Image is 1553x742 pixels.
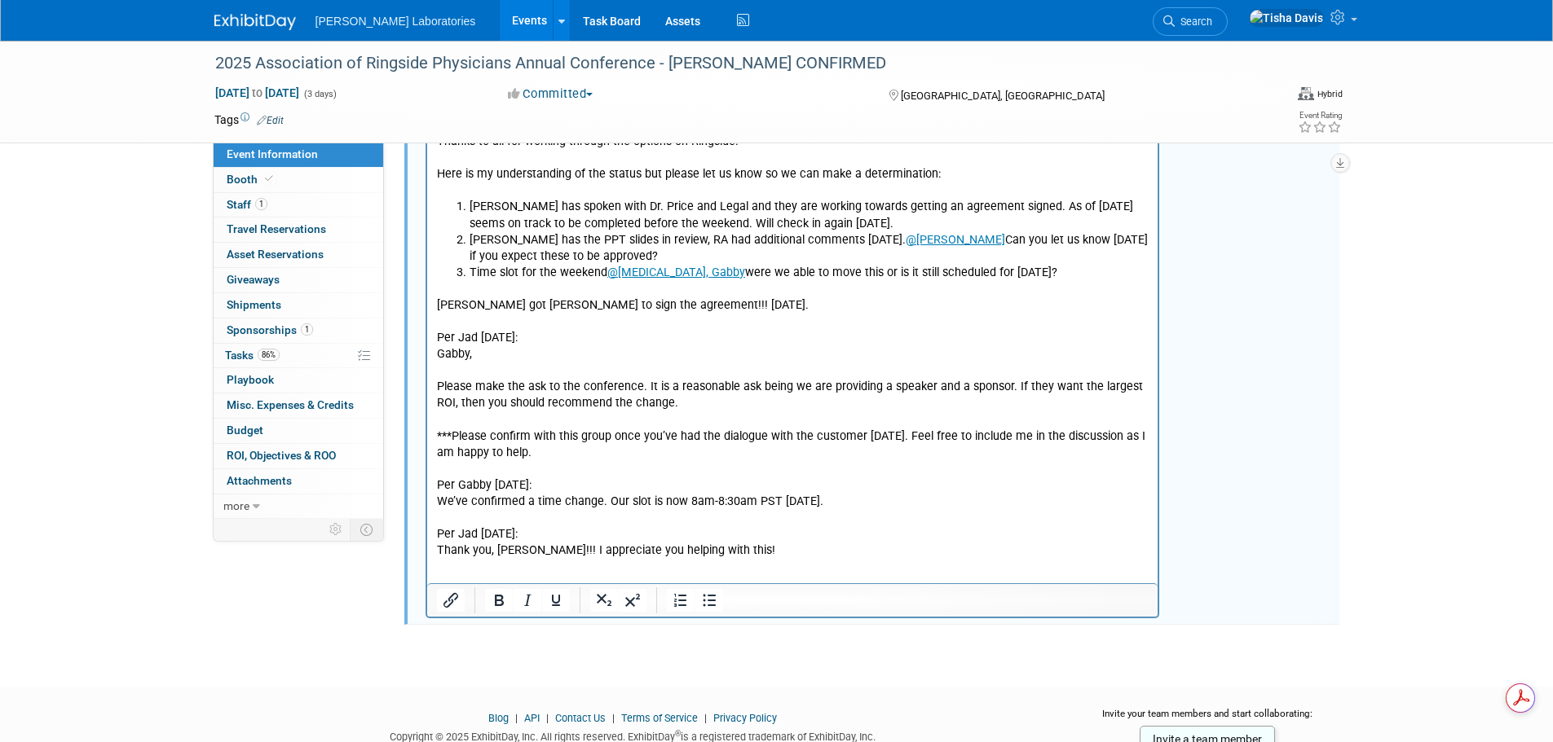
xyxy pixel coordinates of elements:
span: Shipments [227,298,281,311]
button: Committed [502,86,599,103]
button: Numbered list [667,589,695,612]
div: Event Rating [1298,112,1342,120]
li: What is the event date? [DATE]-[DATE] in [GEOGRAPHIC_DATA], [GEOGRAPHIC_DATA] [42,268,722,284]
a: ROI, Objectives & ROO [214,444,383,468]
a: Misc. Expenses & Credits [214,393,383,418]
span: Giveaways [227,273,280,286]
p: [PERSON_NAME][MEDICAL_DATA] reached out [DATE]: Hello [PERSON_NAME], I hope all is well. We were ... [10,7,722,203]
button: Underline [542,589,570,612]
button: Insert/edit link [437,589,465,612]
span: | [700,712,711,724]
a: Event Information [214,143,383,167]
a: Giveaways [214,268,383,292]
a: Blog [488,712,509,724]
a: Search [1153,7,1228,36]
span: Budget [227,424,263,437]
span: to [249,86,265,99]
img: Format-Hybrid.png [1298,87,1314,100]
li: Requester’s Name, Region, E-mail and Cell number: Gabby [MEDICAL_DATA], [GEOGRAPHIC_DATA], [PHONE... [42,203,722,219]
p: · Name of Event: [10,219,722,235]
span: Event Information [227,147,318,160]
a: Travel Reservations [214,217,383,242]
li: What is the event start and end times? And please state the time zone. TBD, time zone is Pacific ... [42,284,722,301]
button: Italic [514,589,541,612]
button: Subscript [590,589,618,612]
span: [GEOGRAPHIC_DATA], [GEOGRAPHIC_DATA] [901,90,1105,102]
span: more [223,499,249,512]
a: API [524,712,540,724]
span: | [511,712,522,724]
a: Playbook [214,368,383,393]
button: Bold [485,589,513,612]
span: Staff [227,198,267,211]
li: In-person, Virtual or Hybrid: The event is in-person, however, if Dr. Price is out of pocket and ... [42,235,722,268]
a: Attachments [214,469,383,494]
span: 1 [301,323,313,336]
a: Budget [214,419,383,443]
span: Playbook [227,373,274,386]
a: Staff1 [214,193,383,217]
img: ExhibitDay [214,14,296,30]
a: Edit [257,115,284,126]
img: Tisha Davis [1249,9,1324,27]
li: Is there is prep work needed? Deck prep? Phone call prior to the event? How long? Not much prep w... [42,399,722,432]
span: (3 days) [302,89,337,99]
li: What is the purpose of the event? Why is this talk needed? Please give some details for HCP to co... [42,301,722,349]
span: | [542,712,553,724]
span: ROI, Objectives & ROO [227,449,336,462]
span: [DATE] [DATE] [214,86,300,100]
span: Misc. Expenses & Credits [227,398,354,411]
span: Search [1175,15,1212,28]
a: Our Conferences - Association of Ringside Physicians [10,72,289,86]
span: 86% [258,349,280,361]
span: Travel Reservations [227,222,326,235]
div: Event Format [1176,85,1343,109]
div: Hybrid [1317,88,1343,100]
li: HCP requested Dr. Price [42,350,722,367]
div: Event Format [1298,85,1343,101]
sup: ® [675,729,681,738]
button: Superscript [619,589,646,612]
a: Shipments [214,293,383,318]
i: Booth reservation complete [265,174,273,183]
a: Sponsorships1 [214,318,383,343]
span: Asset Reservations [227,248,324,261]
span: 1 [255,198,267,210]
b: 2025 ASSOCIATION OF RINGSIDE PHYSICIANS CONFERENCE [162,220,487,234]
span: Booth [227,173,276,186]
a: more [214,494,383,519]
button: Bullet list [695,589,723,612]
span: Tasks [225,349,280,362]
td: Tags [214,112,284,128]
div: Invite your team members and start collaborating: [1076,707,1339,731]
a: Asset Reservations [214,243,383,267]
li: Will there be any additional events (i.e.: another meeting afterward)? TBD. [42,432,722,448]
div: 2025 Association of Ringside Physicians Annual Conference - [PERSON_NAME] CONFIRMED [210,49,1247,78]
span: Sponsorships [227,323,313,336]
span: [PERSON_NAME] Laboratories [315,15,476,28]
td: Personalize Event Tab Strip [322,519,351,540]
a: Booth [214,168,383,192]
a: Tasks86% [214,344,383,368]
li: Who is the audience? Ringside Physicians from across the country [42,383,722,399]
td: Toggle Event Tabs [350,519,383,540]
a: Contact Us [555,712,606,724]
span: Attachments [227,474,292,487]
span: | [608,712,619,724]
a: Terms of Service [621,712,698,724]
a: Privacy Policy [713,712,777,724]
li: What is the topic of the talk? TBI [42,367,722,383]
